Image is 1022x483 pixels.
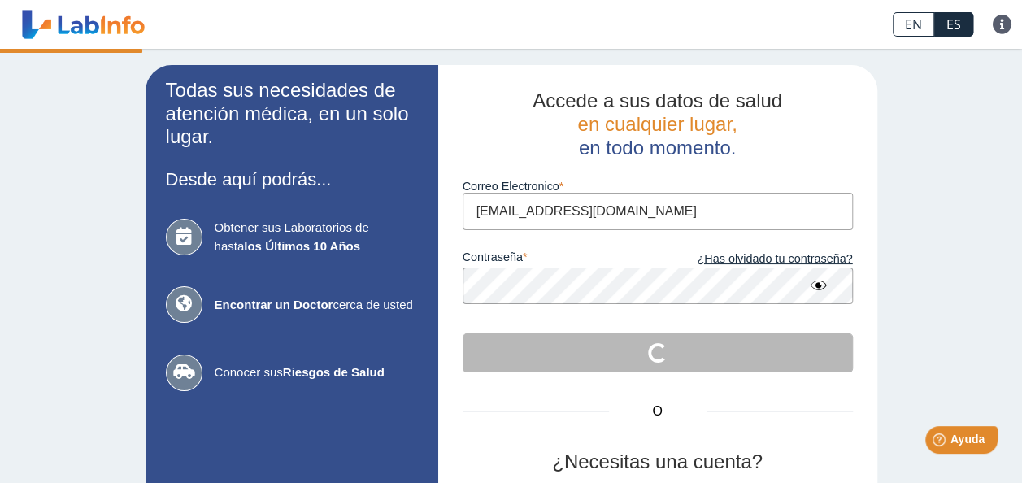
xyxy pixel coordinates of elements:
a: ¿Has olvidado tu contraseña? [658,250,853,268]
span: en cualquier lugar, [577,113,737,135]
iframe: Help widget launcher [877,420,1004,465]
span: Accede a sus datos de salud [533,89,782,111]
b: Encontrar un Doctor [215,298,333,311]
a: EN [893,12,934,37]
span: Obtener sus Laboratorios de hasta [215,219,418,255]
span: en todo momento. [579,137,736,159]
h2: ¿Necesitas una cuenta? [463,450,853,474]
a: ES [934,12,973,37]
label: contraseña [463,250,658,268]
label: Correo Electronico [463,180,853,193]
h3: Desde aquí podrás... [166,169,418,189]
span: cerca de usted [215,296,418,315]
span: Conocer sus [215,363,418,382]
h2: Todas sus necesidades de atención médica, en un solo lugar. [166,79,418,149]
b: Riesgos de Salud [283,365,385,379]
span: O [609,402,707,421]
b: los Últimos 10 Años [244,239,360,253]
